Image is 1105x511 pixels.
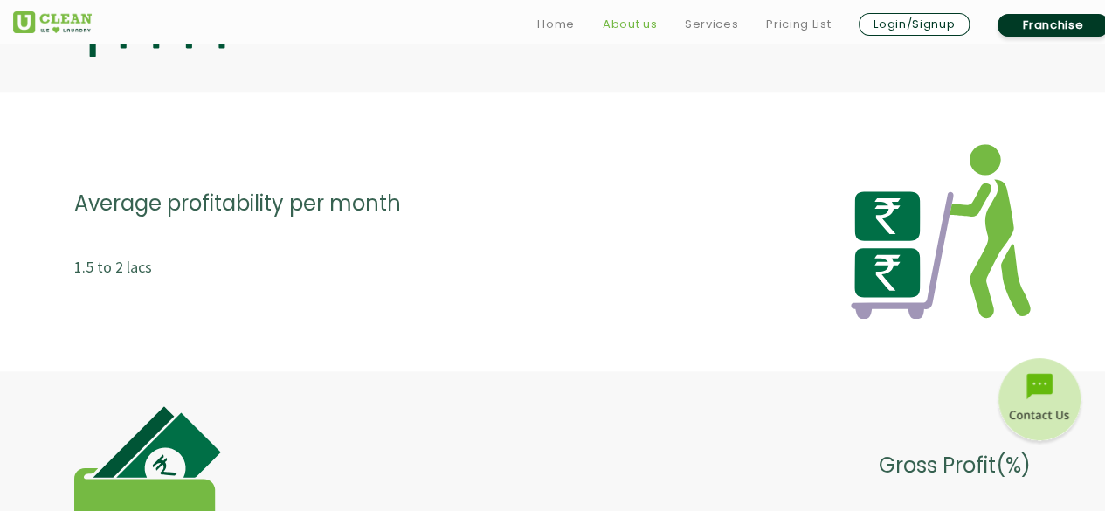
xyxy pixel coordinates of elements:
img: contact-btn [996,358,1083,445]
img: UClean Laundry and Dry Cleaning [13,11,92,33]
p: 1.5 to 2 lacs [74,252,401,283]
a: Services [685,14,738,35]
a: Home [537,14,575,35]
img: investment-img [851,144,1031,319]
a: About us [603,14,657,35]
p: Gross Profit(%) [879,443,1031,487]
a: Pricing List [766,14,831,35]
p: Average profitability per month [74,181,401,225]
a: Login/Signup [859,13,970,36]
